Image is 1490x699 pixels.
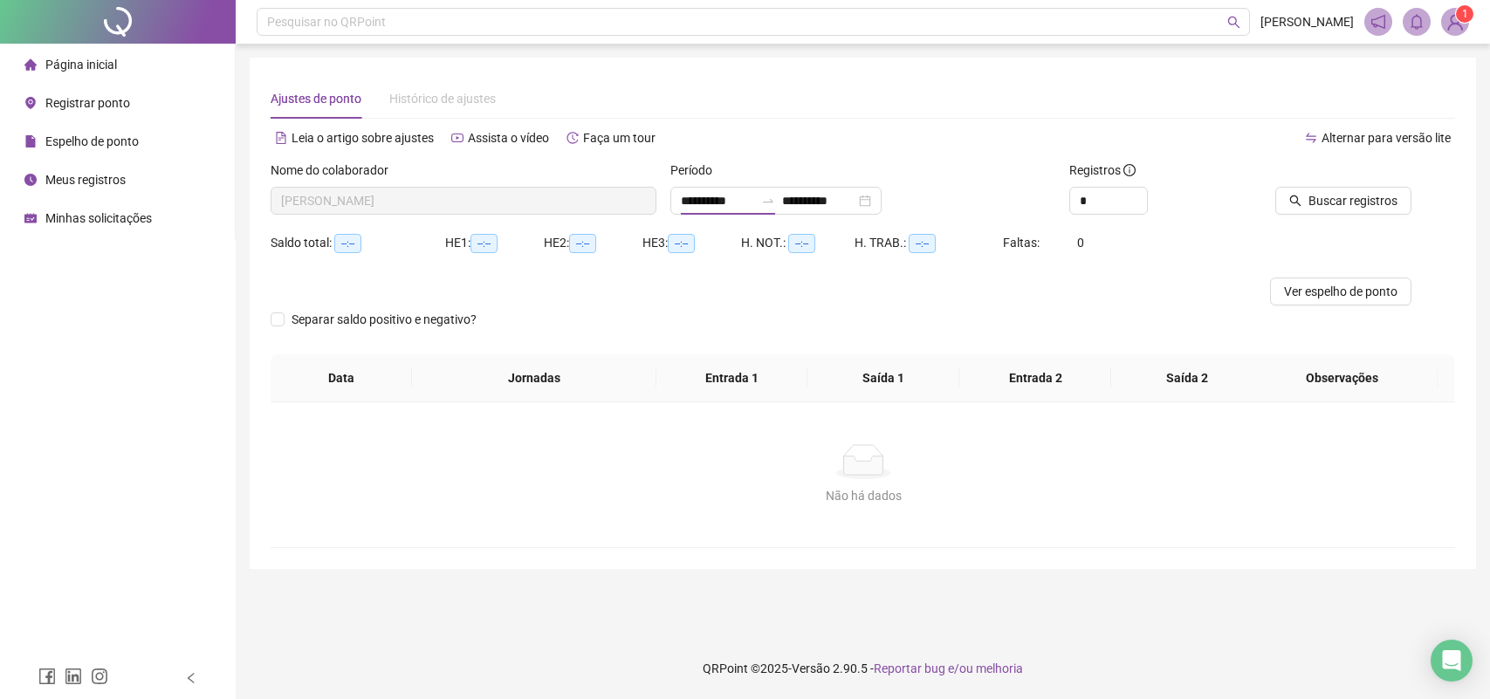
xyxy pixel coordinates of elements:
span: schedule [24,212,37,224]
th: Jornadas [412,354,656,402]
span: 1 [1462,8,1468,20]
div: HE 3: [642,233,741,253]
span: to [761,194,775,208]
span: history [566,132,579,144]
span: Buscar registros [1308,191,1397,210]
span: --:-- [668,234,695,253]
span: Separar saldo positivo e negativo? [285,310,484,329]
div: Não há dados [292,486,1435,505]
span: Registros [1069,161,1136,180]
span: instagram [91,668,108,685]
span: youtube [451,132,463,144]
th: Entrada 2 [959,354,1111,402]
span: Espelho de ponto [45,134,139,148]
span: --:-- [569,234,596,253]
span: Faltas: [1003,236,1042,250]
div: Saldo total: [271,233,445,253]
th: Observações [1246,354,1439,402]
span: --:-- [788,234,815,253]
span: Alternar para versão lite [1322,131,1451,145]
footer: QRPoint © 2025 - 2.90.5 - [236,638,1490,699]
span: Minhas solicitações [45,211,152,225]
span: --:-- [470,234,498,253]
span: swap-right [761,194,775,208]
span: swap [1305,132,1317,144]
img: 88710 [1442,9,1468,35]
th: Data [271,354,412,402]
span: left [185,672,197,684]
th: Entrada 1 [656,354,808,402]
span: clock-circle [24,174,37,186]
div: H. NOT.: [741,233,855,253]
span: --:-- [909,234,936,253]
span: 0 [1077,236,1084,250]
span: notification [1370,14,1386,30]
div: H. TRAB.: [855,233,1003,253]
span: --:-- [334,234,361,253]
button: Ver espelho de ponto [1270,278,1411,305]
span: Ajustes de ponto [271,92,361,106]
th: Saída 2 [1111,354,1263,402]
button: Buscar registros [1275,187,1411,215]
span: Ver espelho de ponto [1284,282,1397,301]
span: Versão [792,661,830,675]
span: [PERSON_NAME] [1260,12,1354,31]
div: HE 1: [445,233,544,253]
span: search [1227,16,1240,29]
div: HE 2: [544,233,642,253]
span: info-circle [1123,164,1136,176]
span: Histórico de ajustes [389,92,496,106]
span: search [1289,195,1301,207]
span: Leia o artigo sobre ajustes [292,131,434,145]
span: RUTH OLIVEIRA DA SILVA [281,188,646,214]
span: Reportar bug e/ou melhoria [874,661,1023,675]
span: file-text [275,132,287,144]
span: home [24,58,37,71]
span: Meus registros [45,173,126,187]
span: bell [1409,14,1425,30]
span: Observações [1260,368,1425,387]
label: Nome do colaborador [271,161,400,180]
sup: Atualize o seu contato no menu Meus Dados [1456,5,1473,23]
th: Saída 1 [807,354,959,402]
span: Registrar ponto [45,96,130,110]
span: linkedin [65,668,82,685]
span: Página inicial [45,58,117,72]
span: file [24,135,37,147]
span: Faça um tour [583,131,656,145]
div: Open Intercom Messenger [1431,640,1473,682]
label: Período [670,161,724,180]
span: environment [24,97,37,109]
span: facebook [38,668,56,685]
span: Assista o vídeo [468,131,549,145]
